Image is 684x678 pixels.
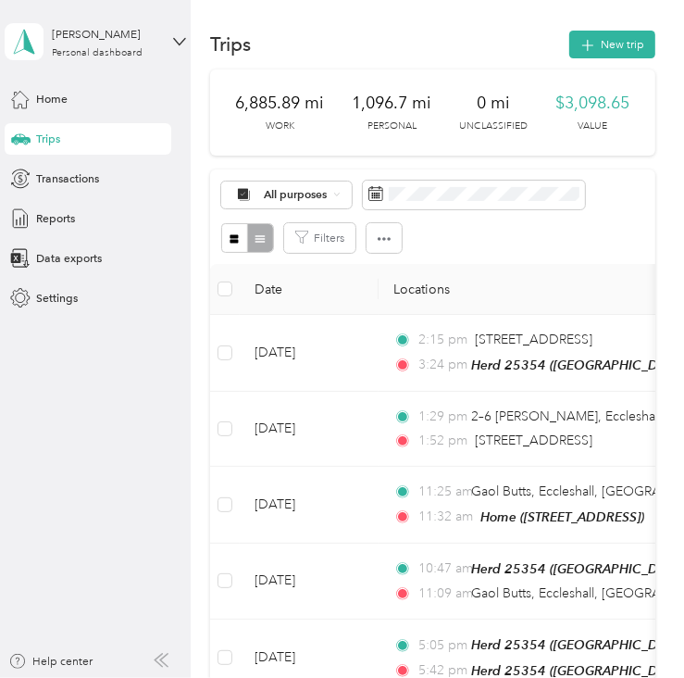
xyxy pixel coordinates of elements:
span: Home ([STREET_ADDRESS]) [480,509,644,524]
p: Personal [367,119,417,133]
span: Reports [36,210,75,227]
span: 1,096.7 mi [352,92,431,114]
span: 10:47 am [418,559,464,579]
span: 5:05 pm [418,635,464,656]
span: 11:32 am [418,507,473,527]
span: Settings [36,290,78,307]
span: Home [36,91,68,107]
p: Work [266,119,294,133]
span: 6,885.89 mi [235,92,324,114]
span: $3,098.65 [555,92,629,114]
h1: Trips [210,36,251,53]
span: Data exports [36,250,102,267]
button: Help center [8,653,93,670]
span: All purposes [264,189,328,200]
span: 0 mi [477,92,510,114]
span: 3:24 pm [418,355,464,375]
td: [DATE] [240,392,379,468]
td: [DATE] [240,315,379,392]
span: 1:29 pm [418,407,464,427]
p: Unclassified [459,119,528,133]
p: Value [578,119,607,133]
button: New trip [569,31,655,58]
div: Personal dashboard [52,48,143,58]
span: 11:25 am [418,482,464,502]
span: [STREET_ADDRESS] [475,433,592,448]
span: 1:52 pm [418,431,467,451]
span: 2:15 pm [418,330,467,350]
th: Date [240,264,379,315]
span: [STREET_ADDRESS] [475,332,592,347]
span: Transactions [36,170,99,187]
div: [PERSON_NAME] [52,26,168,43]
iframe: Everlance-gr Chat Button Frame [580,574,684,678]
span: Trips [36,131,60,147]
button: Filters [284,223,355,253]
td: [DATE] [240,467,379,544]
td: [DATE] [240,544,379,621]
span: 11:09 am [418,584,464,604]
